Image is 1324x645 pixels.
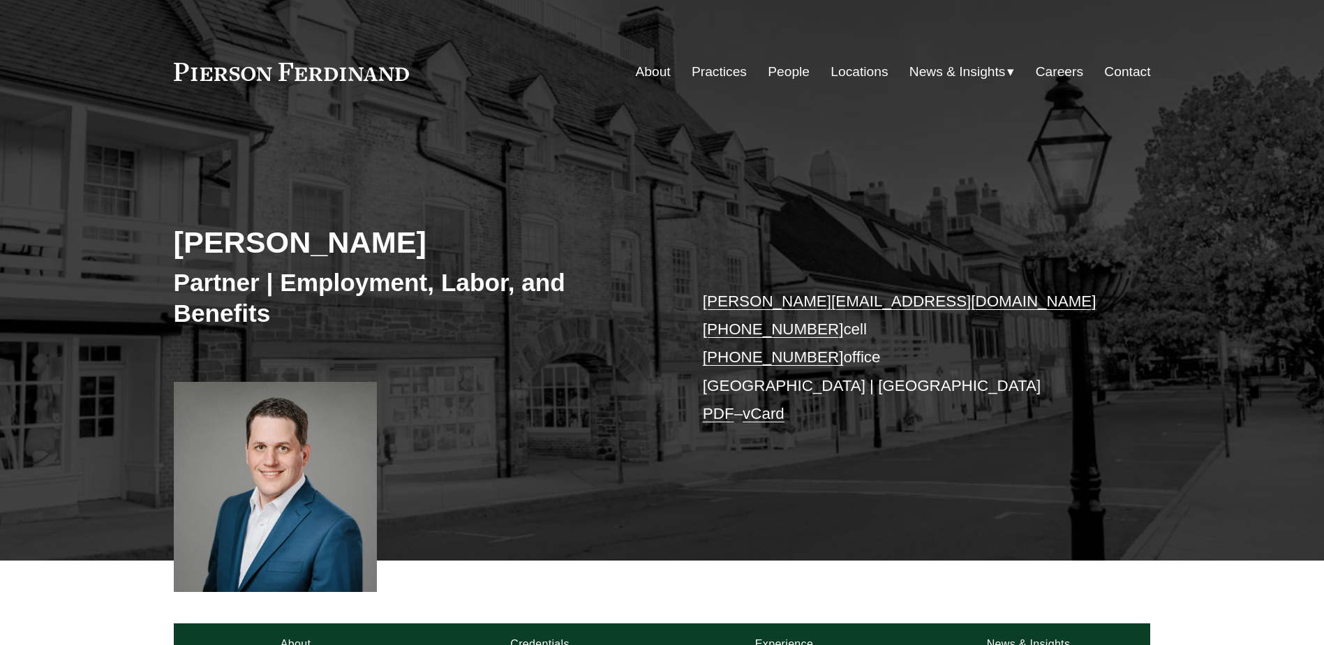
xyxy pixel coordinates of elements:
[703,288,1110,429] p: cell office [GEOGRAPHIC_DATA] | [GEOGRAPHIC_DATA] –
[909,60,1006,84] span: News & Insights
[743,405,784,422] a: vCard
[1104,59,1150,85] a: Contact
[692,59,747,85] a: Practices
[768,59,810,85] a: People
[909,59,1015,85] a: folder dropdown
[174,267,662,328] h3: Partner | Employment, Labor, and Benefits
[831,59,888,85] a: Locations
[703,405,734,422] a: PDF
[1036,59,1083,85] a: Careers
[174,224,662,260] h2: [PERSON_NAME]
[636,59,671,85] a: About
[703,292,1096,310] a: [PERSON_NAME][EMAIL_ADDRESS][DOMAIN_NAME]
[703,348,844,366] a: [PHONE_NUMBER]
[703,320,844,338] a: [PHONE_NUMBER]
